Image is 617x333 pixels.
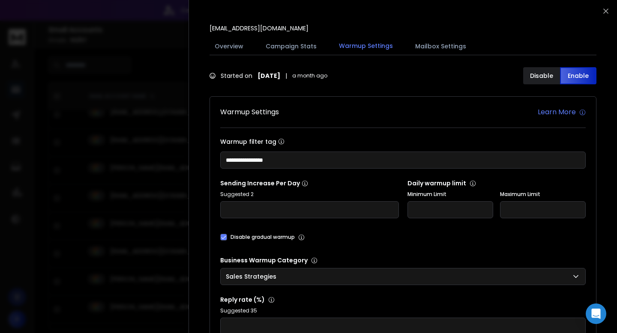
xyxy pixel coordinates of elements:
[220,138,586,145] label: Warmup filter tag
[220,107,279,117] h1: Warmup Settings
[220,256,586,265] p: Business Warmup Category
[407,191,493,198] label: Minimum Limit
[523,67,596,84] button: DisableEnable
[261,37,322,56] button: Campaign Stats
[523,67,560,84] button: Disable
[538,107,586,117] a: Learn More
[226,272,280,281] p: Sales Strategies
[220,179,399,187] p: Sending Increase Per Day
[220,307,586,314] p: Suggested 35
[210,24,308,33] p: [EMAIL_ADDRESS][DOMAIN_NAME]
[334,36,398,56] button: Warmup Settings
[560,67,597,84] button: Enable
[292,72,327,79] span: a month ago
[258,71,280,80] strong: [DATE]
[407,179,586,187] p: Daily warmup limit
[285,71,287,80] span: |
[586,303,606,324] div: Open Intercom Messenger
[210,71,327,80] div: Started on
[220,295,586,304] p: Reply rate (%)
[220,191,399,198] p: Suggested 2
[410,37,471,56] button: Mailbox Settings
[500,191,586,198] label: Maximum Limit
[231,234,295,241] label: Disable gradual warmup
[210,37,249,56] button: Overview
